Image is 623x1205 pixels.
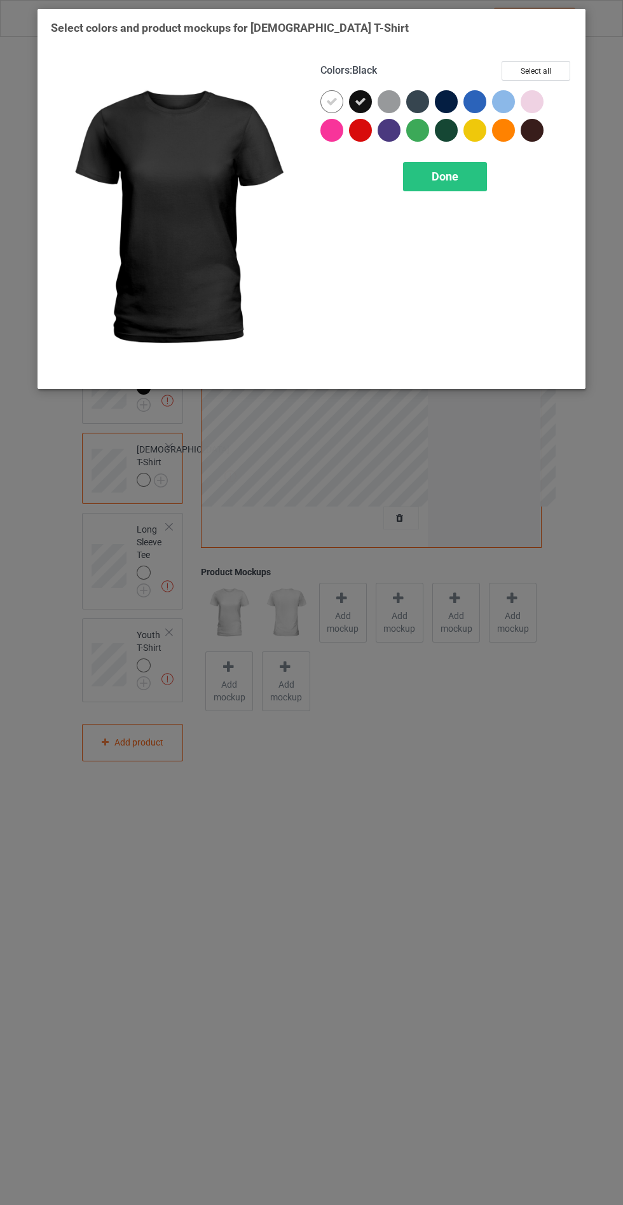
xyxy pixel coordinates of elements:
[51,61,303,376] img: regular.jpg
[352,64,377,76] span: Black
[432,170,458,183] span: Done
[320,64,377,78] h4: :
[51,21,409,34] span: Select colors and product mockups for [DEMOGRAPHIC_DATA] T-Shirt
[502,61,570,81] button: Select all
[320,64,350,76] span: Colors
